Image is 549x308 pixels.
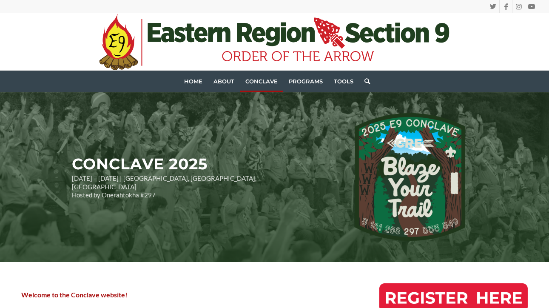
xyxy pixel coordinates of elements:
[72,156,313,173] h2: CONCLAVE 2025
[208,71,240,92] a: About
[184,78,202,85] span: Home
[289,78,323,85] span: Programs
[179,71,208,92] a: Home
[334,78,353,85] span: Tools
[359,71,370,92] a: Search
[283,71,328,92] a: Programs
[328,71,359,92] a: Tools
[21,291,128,299] strong: Welcome to the Conclave website!
[245,78,278,85] span: Conclave
[355,113,465,241] img: 2025 Conclave Logo
[213,78,234,85] span: About
[240,71,283,92] a: Conclave
[72,174,313,200] p: [DATE] – [DATE] | [GEOGRAPHIC_DATA], [GEOGRAPHIC_DATA], [GEOGRAPHIC_DATA] Hosted by Onerahtokha #297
